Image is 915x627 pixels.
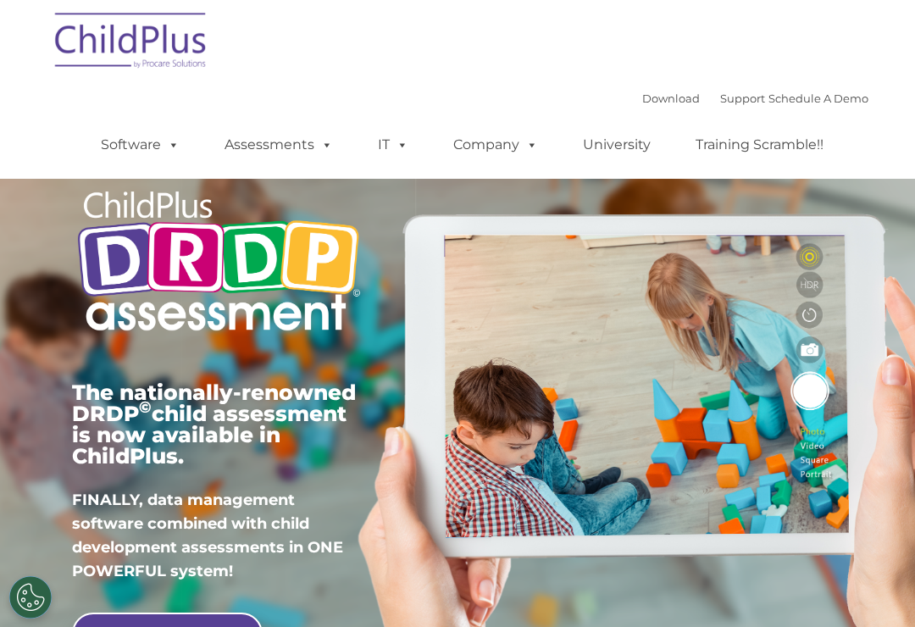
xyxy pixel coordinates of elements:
img: ChildPlus by Procare Solutions [47,1,216,86]
a: University [566,128,668,162]
sup: © [139,397,152,417]
font: | [642,92,868,105]
a: Schedule A Demo [768,92,868,105]
img: Copyright - DRDP Logo Light [72,174,365,352]
span: The nationally-renowned DRDP child assessment is now available in ChildPlus. [72,380,356,469]
button: Cookies Settings [9,576,52,619]
a: Software [84,128,197,162]
span: FINALLY, data management software combined with child development assessments in ONE POWERFUL sys... [72,491,343,580]
a: Training Scramble!! [679,128,840,162]
a: Download [642,92,700,105]
a: Assessments [208,128,350,162]
a: IT [361,128,425,162]
a: Company [436,128,555,162]
a: Support [720,92,765,105]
